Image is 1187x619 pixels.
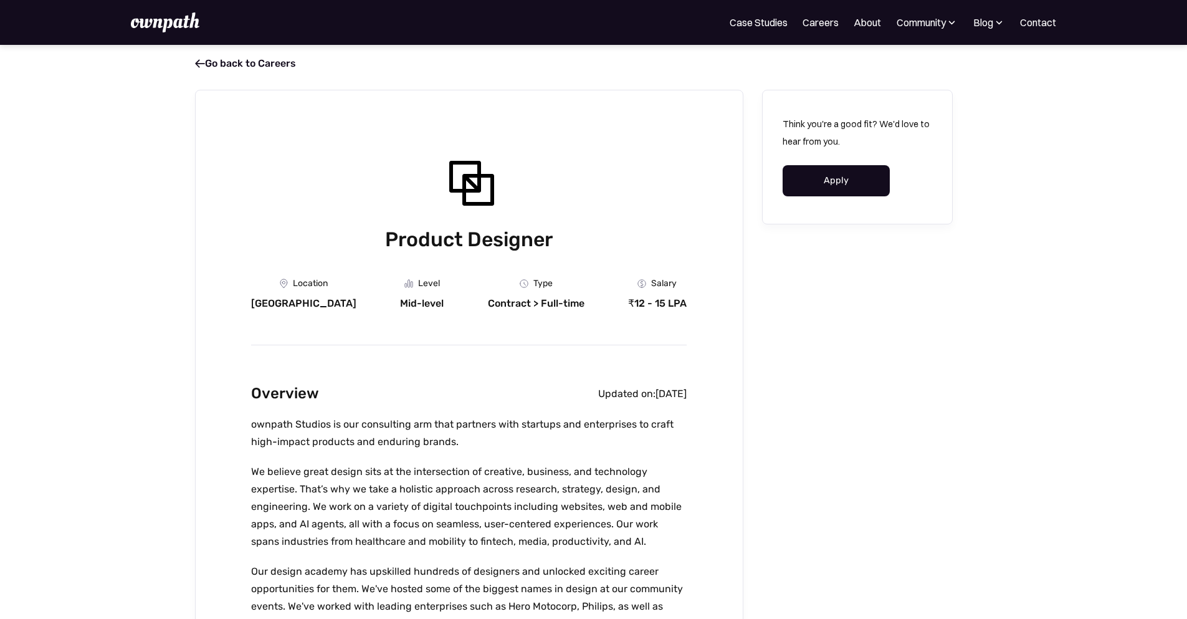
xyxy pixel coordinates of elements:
[251,463,687,550] p: We believe great design sits at the intersection of creative, business, and technology expertise....
[651,279,677,289] div: Salary
[533,279,553,289] div: Type
[195,57,296,69] a: Go back to Careers
[251,297,356,310] div: [GEOGRAPHIC_DATA]
[488,297,584,310] div: Contract > Full-time
[803,15,839,30] a: Careers
[628,297,687,310] div: ₹12 - 15 LPA
[854,15,881,30] a: About
[783,115,932,150] p: Think you're a good fit? We'd love to hear from you.
[195,57,205,70] span: 
[1020,15,1056,30] a: Contact
[293,279,328,289] div: Location
[973,15,1005,30] div: Blog
[598,388,655,400] div: Updated on:
[637,279,646,288] img: Money Icon - Job Board X Webflow Template
[251,225,687,254] h1: Product Designer
[404,279,413,288] img: Graph Icon - Job Board X Webflow Template
[280,279,288,289] img: Location Icon - Job Board X Webflow Template
[520,279,528,288] img: Clock Icon - Job Board X Webflow Template
[973,15,993,30] div: Blog
[251,381,319,406] h2: Overview
[897,15,946,30] div: Community
[655,388,687,400] div: [DATE]
[730,15,788,30] a: Case Studies
[418,279,440,289] div: Level
[896,15,958,30] div: Community
[400,297,444,310] div: Mid-level
[251,416,687,451] p: ownpath Studios is our consulting arm that partners with startups and enterprises to craft high-i...
[783,165,890,196] a: Apply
